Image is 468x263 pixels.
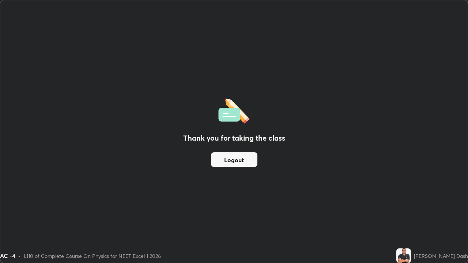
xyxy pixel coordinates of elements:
[396,248,411,263] img: 40a4c14bf14b432182435424e0d0387d.jpg
[183,133,285,144] h2: Thank you for taking the class
[218,96,250,124] img: offlineFeedback.1438e8b3.svg
[24,252,161,260] div: L110 of Complete Course On Physics for NEET Excel 1 2026
[211,152,257,167] button: Logout
[414,252,468,260] div: [PERSON_NAME] Dash
[18,252,21,260] div: •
